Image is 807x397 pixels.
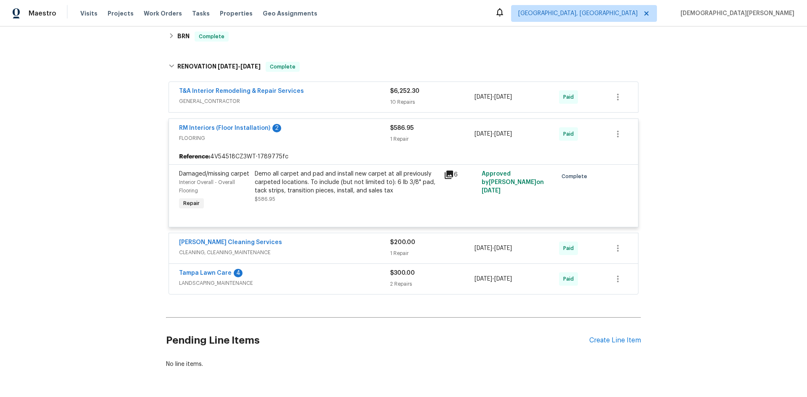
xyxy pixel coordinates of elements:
span: Properties [220,9,253,18]
div: Create Line Item [589,337,641,344]
span: [DATE] [494,94,512,100]
span: [DATE] [494,131,512,137]
span: CLEANING, CLEANING_MAINTENANCE [179,248,390,257]
div: No line items. [166,360,641,368]
span: Approved by [PERSON_NAME] on [482,171,544,194]
span: Interior Overall - Overall Flooring [179,180,235,193]
div: 1 Repair [390,249,475,258]
h6: BRN [177,32,190,42]
div: 1 Repair [390,135,475,143]
span: - [475,130,512,138]
span: Paid [563,93,577,101]
span: [DATE] [494,276,512,282]
span: Geo Assignments [263,9,317,18]
span: Maestro [29,9,56,18]
span: [DATE] [482,188,501,194]
span: Tasks [192,11,210,16]
span: - [475,93,512,101]
span: [DATE] [475,245,492,251]
span: LANDSCAPING_MAINTENANCE [179,279,390,287]
div: 4 [234,269,243,277]
span: $586.95 [390,125,414,131]
span: GENERAL_CONTRACTOR [179,97,390,105]
span: Complete [195,32,228,41]
b: Reference: [179,152,210,161]
span: - [475,275,512,283]
span: Paid [563,275,577,283]
a: [PERSON_NAME] Cleaning Services [179,239,282,245]
span: Paid [563,130,577,138]
div: 4V54518CZ3WT-1789775fc [169,149,638,164]
span: $300.00 [390,270,415,276]
span: $586.95 [255,197,275,202]
span: Damaged/missing carpet [179,171,249,177]
span: $6,252.30 [390,88,419,94]
a: Tampa Lawn Care [179,270,232,276]
span: Projects [108,9,134,18]
div: 6 [444,170,477,180]
span: [DATE] [494,245,512,251]
span: - [475,244,512,252]
span: [DATE] [218,63,238,69]
span: [DATE] [475,131,492,137]
span: [GEOGRAPHIC_DATA], [GEOGRAPHIC_DATA] [518,9,638,18]
span: [DEMOGRAPHIC_DATA][PERSON_NAME] [677,9,794,18]
div: Demo all carpet and pad and install new carpet at all previously carpeted locations. To include (... [255,170,439,195]
a: RM Interiors (Floor Installation) [179,125,270,131]
span: [DATE] [240,63,261,69]
div: 10 Repairs [390,98,475,106]
div: 2 [272,124,281,132]
span: Visits [80,9,98,18]
span: FLOORING [179,134,390,142]
span: Complete [266,63,299,71]
span: $200.00 [390,239,415,245]
span: Paid [563,244,577,252]
div: BRN Complete [166,26,641,47]
span: [DATE] [475,276,492,282]
span: [DATE] [475,94,492,100]
div: RENOVATION [DATE]-[DATE]Complete [166,53,641,80]
span: - [218,63,261,69]
span: Work Orders [144,9,182,18]
span: Complete [562,172,591,181]
div: 2 Repairs [390,280,475,288]
h2: Pending Line Items [166,321,589,360]
h6: RENOVATION [177,62,261,72]
a: T&A Interior Remodeling & Repair Services [179,88,304,94]
span: Repair [180,199,203,208]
